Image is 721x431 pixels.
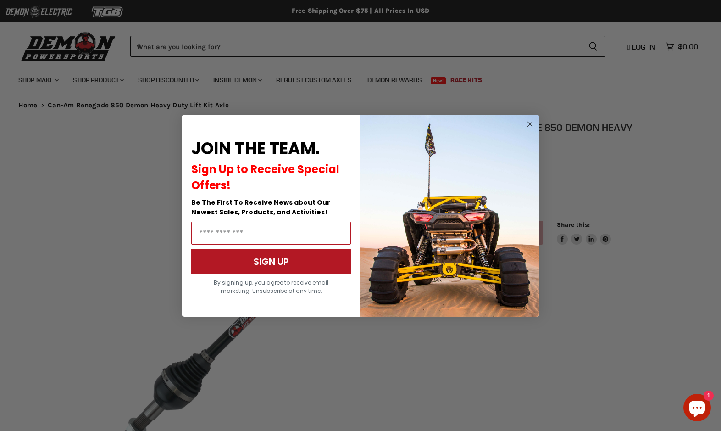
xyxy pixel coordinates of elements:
[360,115,539,317] img: a9095488-b6e7-41ba-879d-588abfab540b.jpeg
[214,279,328,295] span: By signing up, you agree to receive email marketing. Unsubscribe at any time.
[191,198,330,217] span: Be The First To Receive News about Our Newest Sales, Products, and Activities!
[524,118,536,130] button: Close dialog
[191,249,351,274] button: SIGN UP
[191,222,351,245] input: Email Address
[191,137,320,160] span: JOIN THE TEAM.
[681,394,714,424] inbox-online-store-chat: Shopify online store chat
[191,162,339,193] span: Sign Up to Receive Special Offers!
